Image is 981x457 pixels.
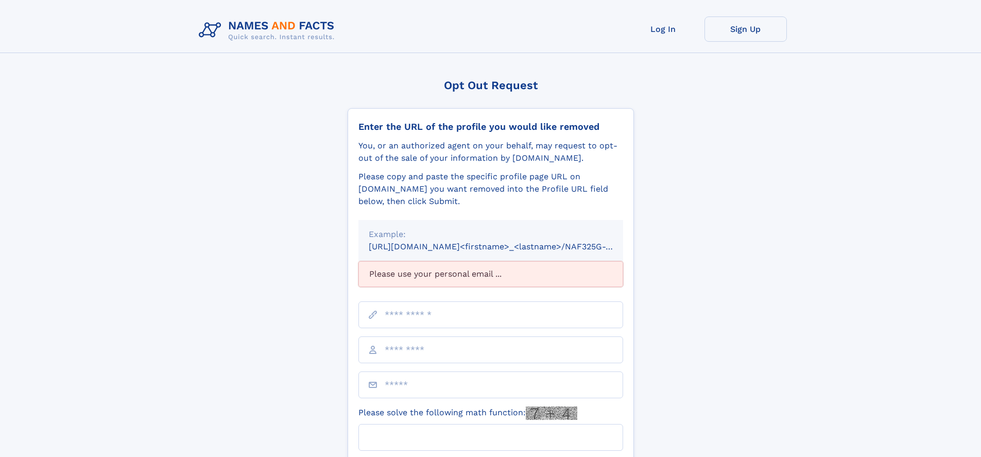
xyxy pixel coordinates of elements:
img: Logo Names and Facts [195,16,343,44]
label: Please solve the following math function: [358,407,577,420]
small: [URL][DOMAIN_NAME]<firstname>_<lastname>/NAF325G-xxxxxxxx [369,242,643,251]
div: Opt Out Request [348,79,634,92]
div: Please copy and paste the specific profile page URL on [DOMAIN_NAME] you want removed into the Pr... [358,171,623,208]
div: Please use your personal email ... [358,261,623,287]
a: Sign Up [704,16,787,42]
div: Example: [369,228,613,241]
div: You, or an authorized agent on your behalf, may request to opt-out of the sale of your informatio... [358,140,623,164]
a: Log In [622,16,704,42]
div: Enter the URL of the profile you would like removed [358,121,623,132]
